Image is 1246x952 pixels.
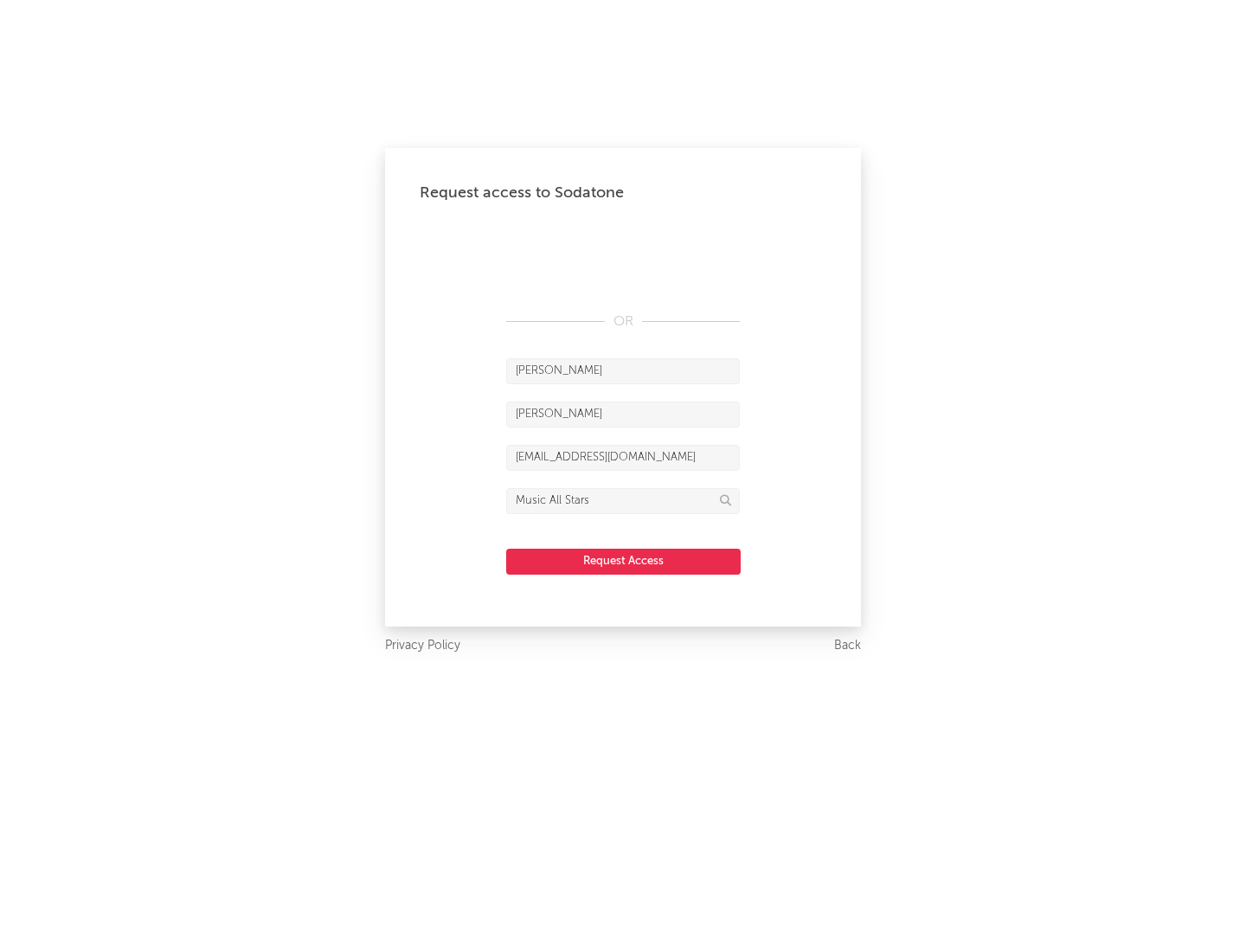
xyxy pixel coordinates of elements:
button: Request Access [506,549,741,575]
div: Request access to Sodatone [420,183,826,203]
div: OR [506,312,740,332]
a: Privacy Policy [385,635,460,657]
input: First Name [506,358,740,384]
input: Division [506,488,740,514]
input: Email [506,445,740,471]
input: Last Name [506,402,740,428]
a: Back [834,635,861,657]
